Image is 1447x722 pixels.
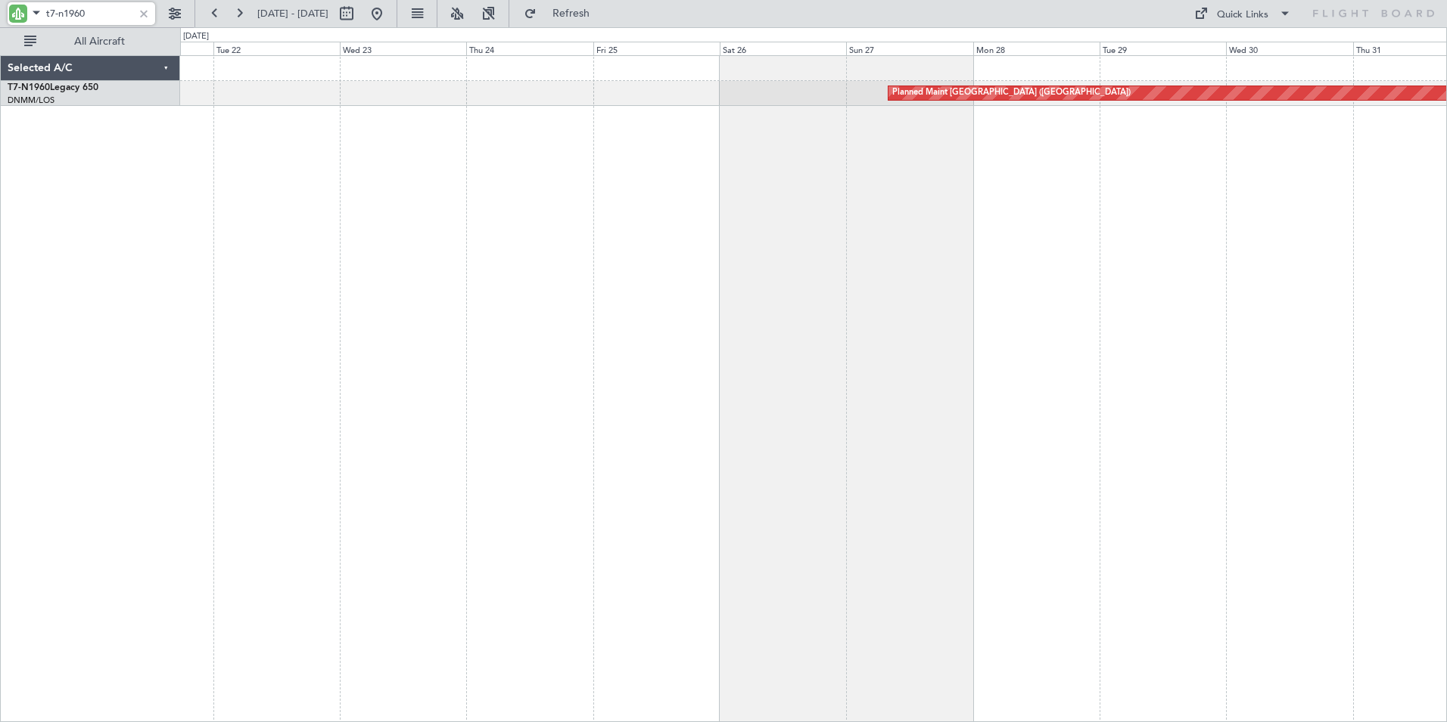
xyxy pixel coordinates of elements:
[593,42,720,55] div: Fri 25
[973,42,1100,55] div: Mon 28
[1187,2,1299,26] button: Quick Links
[466,42,593,55] div: Thu 24
[1100,42,1226,55] div: Tue 29
[1226,42,1352,55] div: Wed 30
[720,42,846,55] div: Sat 26
[892,82,1131,104] div: Planned Maint [GEOGRAPHIC_DATA] ([GEOGRAPHIC_DATA])
[517,2,608,26] button: Refresh
[8,83,98,92] a: T7-N1960Legacy 650
[17,30,164,54] button: All Aircraft
[340,42,466,55] div: Wed 23
[213,42,340,55] div: Tue 22
[540,8,603,19] span: Refresh
[8,95,54,106] a: DNMM/LOS
[257,7,328,20] span: [DATE] - [DATE]
[1217,8,1268,23] div: Quick Links
[8,83,50,92] span: T7-N1960
[46,2,133,25] input: A/C (Reg. or Type)
[39,36,160,47] span: All Aircraft
[183,30,209,43] div: [DATE]
[846,42,972,55] div: Sun 27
